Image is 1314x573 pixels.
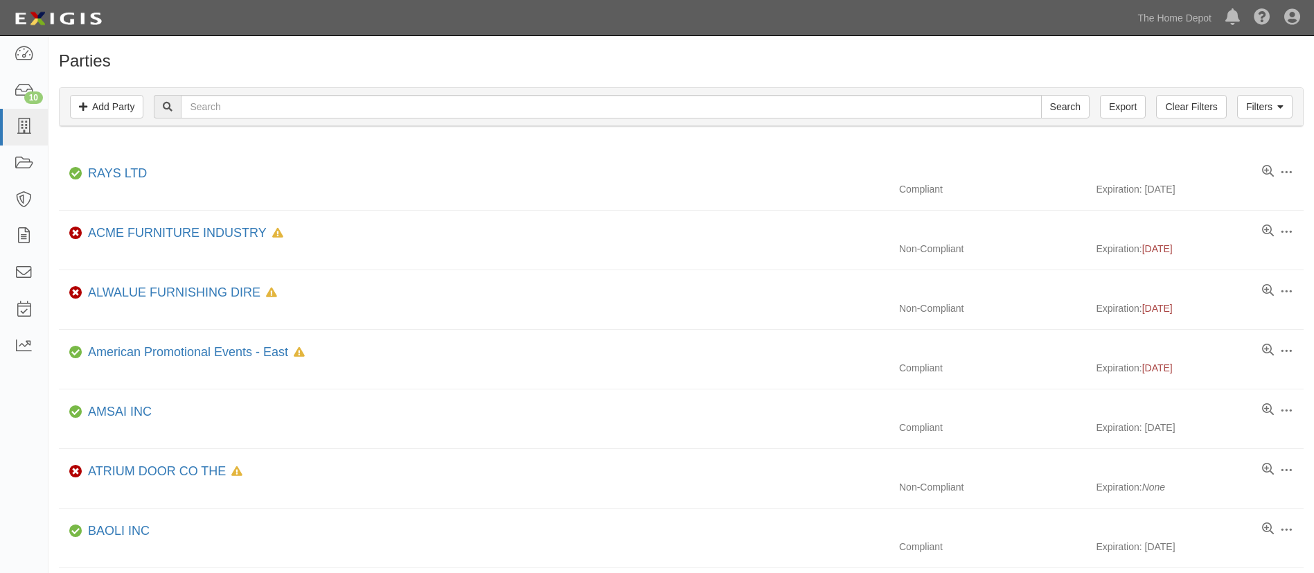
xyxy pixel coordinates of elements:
div: Compliant [889,540,1096,554]
a: View results summary [1262,165,1274,179]
a: BAOLI INC [88,524,150,538]
i: Help Center - Complianz [1254,10,1270,26]
div: Compliant [889,361,1096,375]
a: View results summary [1262,463,1274,477]
i: None [1142,482,1165,493]
div: AMSAI INC [82,403,152,421]
div: ALWALUE FURNISHING DIRE [82,284,277,302]
i: Compliant [69,407,82,417]
div: RAYS LTD [82,165,147,183]
div: Compliant [889,421,1096,434]
a: View results summary [1262,403,1274,417]
i: In Default since 08/05/2024 [266,288,277,298]
div: ATRIUM DOOR CO THE [82,463,242,481]
div: Non-Compliant [889,242,1096,256]
a: Export [1100,95,1146,118]
a: RAYS LTD [88,166,147,180]
a: ALWALUE FURNISHING DIRE [88,285,260,299]
div: Expiration: [1096,301,1303,315]
div: Expiration: [DATE] [1096,421,1303,434]
a: View results summary [1262,224,1274,238]
span: [DATE] [1142,303,1173,314]
i: Non-Compliant [69,229,82,238]
a: ATRIUM DOOR CO THE [88,464,226,478]
i: Non-Compliant [69,288,82,298]
div: Expiration: [DATE] [1096,540,1303,554]
input: Search [181,95,1041,118]
span: [DATE] [1142,243,1173,254]
i: Non-Compliant [69,467,82,477]
a: View results summary [1262,522,1274,536]
a: View results summary [1262,344,1274,358]
div: Expiration: [1096,242,1303,256]
div: Compliant [889,182,1096,196]
a: AMSAI INC [88,405,152,418]
div: Non-Compliant [889,301,1096,315]
a: American Promotional Events - East [88,345,288,359]
i: In Default since 08/05/2025 [272,229,283,238]
h1: Parties [59,52,1304,70]
i: In Default since 11/22/2024 [294,348,305,358]
a: The Home Depot [1130,4,1218,32]
a: Filters [1237,95,1293,118]
div: Non-Compliant [889,480,1096,494]
div: 10 [24,91,43,104]
i: In Default since 09/01/2023 [231,467,242,477]
div: Expiration: [1096,361,1303,375]
input: Search [1041,95,1090,118]
img: logo-5460c22ac91f19d4615b14bd174203de0afe785f0fc80cf4dbbc73dc1793850b.png [10,6,106,31]
div: Expiration: [1096,480,1303,494]
span: [DATE] [1142,362,1173,373]
div: BAOLI INC [82,522,150,540]
i: Compliant [69,527,82,536]
a: Clear Filters [1156,95,1226,118]
div: ACME FURNITURE INDUSTRY [82,224,283,243]
i: Compliant [69,348,82,358]
i: Compliant [69,169,82,179]
a: ACME FURNITURE INDUSTRY [88,226,267,240]
a: Add Party [70,95,143,118]
a: View results summary [1262,284,1274,298]
div: American Promotional Events - East [82,344,305,362]
div: Expiration: [DATE] [1096,182,1303,196]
